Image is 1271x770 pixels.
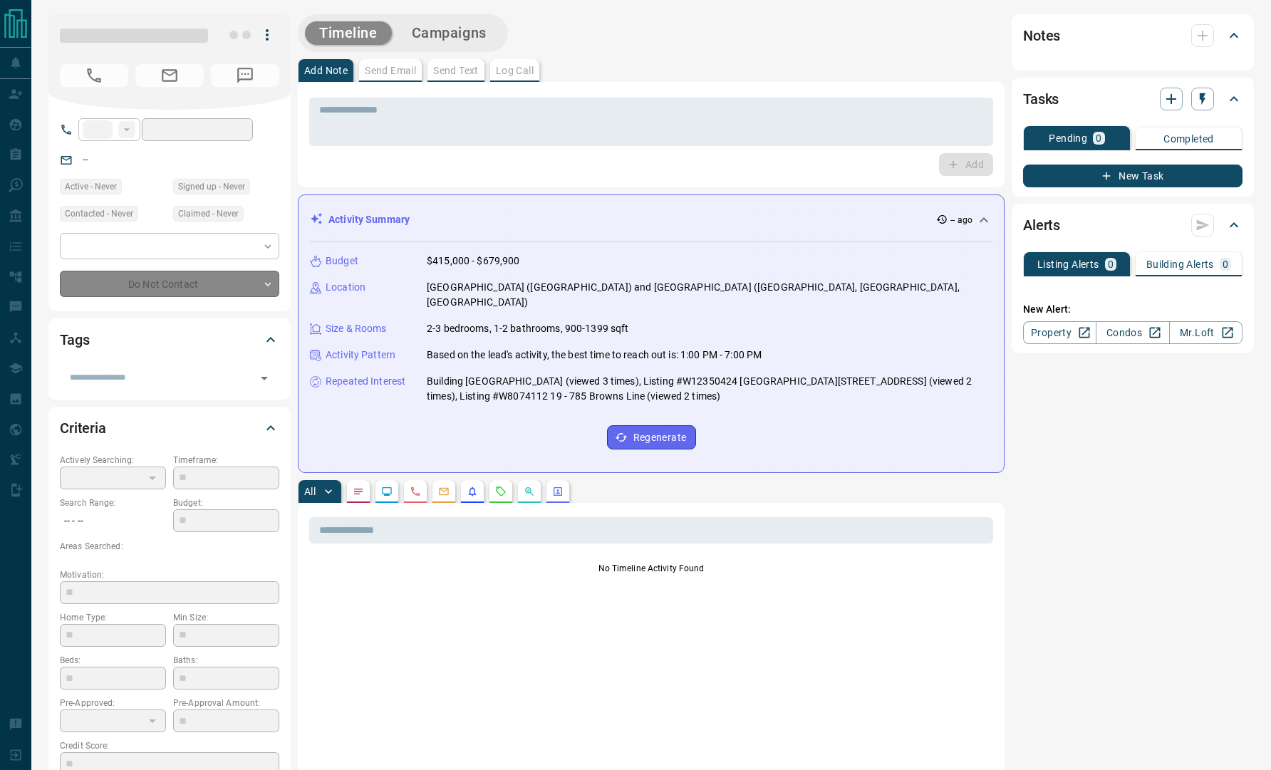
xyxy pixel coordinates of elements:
[326,374,405,389] p: Repeated Interest
[60,654,166,667] p: Beds:
[1023,214,1060,236] h2: Alerts
[353,486,364,497] svg: Notes
[1023,24,1060,47] h2: Notes
[60,271,279,297] div: Do Not Contact
[60,568,279,581] p: Motivation:
[60,739,279,752] p: Credit Score:
[427,280,992,310] p: [GEOGRAPHIC_DATA] ([GEOGRAPHIC_DATA]) and [GEOGRAPHIC_DATA] ([GEOGRAPHIC_DATA], [GEOGRAPHIC_DATA]...
[1023,165,1243,187] button: New Task
[60,509,166,533] p: -- - --
[1023,302,1243,317] p: New Alert:
[1023,82,1243,116] div: Tasks
[304,66,348,76] p: Add Note
[254,368,274,388] button: Open
[950,214,972,227] p: -- ago
[1023,208,1243,242] div: Alerts
[1023,19,1243,53] div: Notes
[1108,259,1114,269] p: 0
[1169,321,1243,344] a: Mr.Loft
[173,454,279,467] p: Timeframe:
[427,374,992,404] p: Building [GEOGRAPHIC_DATA] (viewed 3 times), Listing #W12350424 [GEOGRAPHIC_DATA][STREET_ADDRESS]...
[326,348,395,363] p: Activity Pattern
[304,487,316,496] p: All
[60,496,166,509] p: Search Range:
[60,323,279,357] div: Tags
[60,611,166,624] p: Home Type:
[1096,133,1101,143] p: 0
[178,207,239,221] span: Claimed - Never
[305,21,392,45] button: Timeline
[1037,259,1099,269] p: Listing Alerts
[524,486,535,497] svg: Opportunities
[398,21,501,45] button: Campaigns
[1146,259,1214,269] p: Building Alerts
[60,454,166,467] p: Actively Searching:
[173,697,279,709] p: Pre-Approval Amount:
[60,417,106,439] h2: Criteria
[1023,88,1059,110] h2: Tasks
[60,64,128,87] span: No Number
[1049,133,1087,143] p: Pending
[178,180,245,194] span: Signed up - Never
[326,254,358,269] p: Budget
[309,562,993,575] p: No Timeline Activity Found
[135,64,204,87] span: No Email
[173,496,279,509] p: Budget:
[326,280,365,295] p: Location
[552,486,564,497] svg: Agent Actions
[607,425,696,449] button: Regenerate
[83,154,88,165] a: --
[1023,321,1096,344] a: Property
[427,348,762,363] p: Based on the lead's activity, the best time to reach out is: 1:00 PM - 7:00 PM
[410,486,421,497] svg: Calls
[60,328,89,351] h2: Tags
[65,180,117,194] span: Active - Never
[427,321,629,336] p: 2-3 bedrooms, 1-2 bathrooms, 900-1399 sqft
[1096,321,1169,344] a: Condos
[173,611,279,624] p: Min Size:
[65,207,133,221] span: Contacted - Never
[310,207,992,233] div: Activity Summary-- ago
[381,486,393,497] svg: Lead Browsing Activity
[467,486,478,497] svg: Listing Alerts
[427,254,520,269] p: $415,000 - $679,900
[438,486,450,497] svg: Emails
[326,321,387,336] p: Size & Rooms
[495,486,507,497] svg: Requests
[1163,134,1214,144] p: Completed
[60,411,279,445] div: Criteria
[1223,259,1228,269] p: 0
[60,540,279,553] p: Areas Searched:
[211,64,279,87] span: No Number
[173,654,279,667] p: Baths:
[328,212,410,227] p: Activity Summary
[60,697,166,709] p: Pre-Approved:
